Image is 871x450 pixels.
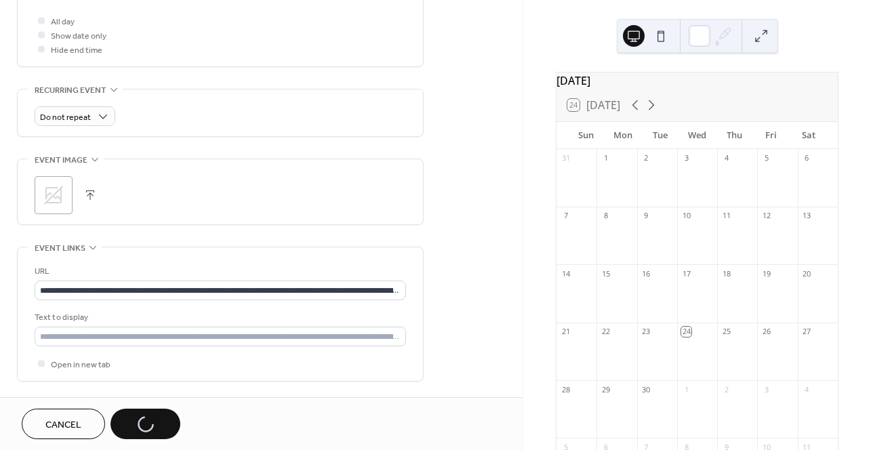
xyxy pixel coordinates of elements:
[641,268,651,279] div: 16
[51,15,75,29] span: All day
[761,153,771,163] div: 5
[35,176,73,214] div: ;
[601,211,611,221] div: 8
[721,153,731,163] div: 4
[790,122,827,149] div: Sat
[601,327,611,337] div: 22
[601,153,611,163] div: 1
[22,409,105,439] button: Cancel
[51,358,110,372] span: Open in new tab
[605,122,642,149] div: Mon
[641,122,678,149] div: Tue
[681,384,691,394] div: 1
[721,211,731,221] div: 11
[641,211,651,221] div: 9
[761,384,771,394] div: 3
[681,327,691,337] div: 24
[35,310,403,325] div: Text to display
[556,73,838,89] div: [DATE]
[802,211,812,221] div: 13
[35,241,85,255] span: Event links
[681,153,691,163] div: 3
[561,327,571,337] div: 21
[40,110,91,125] span: Do not repeat
[35,264,403,279] div: URL
[561,268,571,279] div: 14
[753,122,790,149] div: Fri
[641,153,651,163] div: 2
[681,268,691,279] div: 17
[51,43,102,58] span: Hide end time
[802,268,812,279] div: 20
[601,268,611,279] div: 15
[761,211,771,221] div: 12
[561,384,571,394] div: 28
[35,153,87,167] span: Event image
[802,153,812,163] div: 6
[761,268,771,279] div: 19
[641,327,651,337] div: 23
[716,122,753,149] div: Thu
[802,384,812,394] div: 4
[721,384,731,394] div: 2
[567,122,605,149] div: Sun
[561,153,571,163] div: 31
[678,122,716,149] div: Wed
[35,83,106,98] span: Recurring event
[761,327,771,337] div: 26
[721,268,731,279] div: 18
[802,327,812,337] div: 27
[721,327,731,337] div: 25
[601,384,611,394] div: 29
[45,418,81,432] span: Cancel
[51,29,106,43] span: Show date only
[681,211,691,221] div: 10
[561,211,571,221] div: 7
[641,384,651,394] div: 30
